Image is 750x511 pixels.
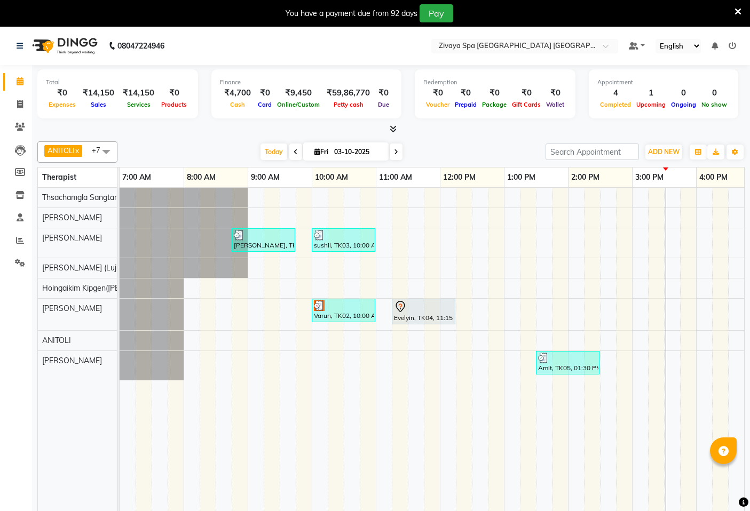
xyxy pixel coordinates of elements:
[423,78,567,87] div: Redemption
[504,170,538,185] a: 1:00 PM
[42,193,151,202] span: Thsachamgla Sangtam (Achum)
[699,101,730,108] span: No show
[248,170,282,185] a: 9:00 AM
[88,101,109,108] span: Sales
[48,146,74,155] span: ANITOLI
[233,230,294,250] div: [PERSON_NAME], TK01, 08:45 AM-09:45 AM, Swedish De-Stress - 60 Mins
[42,304,102,313] span: [PERSON_NAME]
[274,87,322,99] div: ₹9,450
[159,87,190,99] div: ₹0
[42,172,76,182] span: Therapist
[633,170,666,185] a: 3:00 PM
[313,300,374,321] div: Varun, TK02, 10:00 AM-11:00 AM, Swedish De-Stress - 60 Mins
[46,101,78,108] span: Expenses
[46,78,190,87] div: Total
[374,87,393,99] div: ₹0
[120,170,154,185] a: 7:00 AM
[645,145,682,159] button: ADD NEW
[452,101,479,108] span: Prepaid
[634,87,668,99] div: 1
[376,170,415,185] a: 11:00 AM
[479,87,509,99] div: ₹0
[668,101,699,108] span: Ongoing
[42,356,102,365] span: [PERSON_NAME]
[220,78,393,87] div: Finance
[634,101,668,108] span: Upcoming
[331,144,384,160] input: 2025-10-03
[227,101,248,108] span: Cash
[42,283,170,293] span: Hoingaikim Kipgen([PERSON_NAME])
[375,101,392,108] span: Due
[42,336,71,345] span: ANITOLI
[699,87,730,99] div: 0
[423,87,452,99] div: ₹0
[42,233,102,243] span: [PERSON_NAME]
[546,143,639,160] input: Search Appointment
[78,87,119,99] div: ₹14,150
[479,101,509,108] span: Package
[255,87,274,99] div: ₹0
[42,263,124,273] span: [PERSON_NAME] (Lujik)
[697,170,730,185] a: 4:00 PM
[509,87,543,99] div: ₹0
[159,101,190,108] span: Products
[537,353,598,373] div: Amit, TK05, 01:30 PM-02:30 PM, Swedish De-Stress - 60 Mins
[597,87,634,99] div: 4
[46,87,78,99] div: ₹0
[420,4,453,22] button: Pay
[255,101,274,108] span: Card
[648,148,680,156] span: ADD NEW
[220,87,255,99] div: ₹4,700
[509,101,543,108] span: Gift Cards
[313,230,374,250] div: sushil, TK03, 10:00 AM-11:00 AM, Swedish De-Stress - 60 Mins
[668,87,699,99] div: 0
[597,101,634,108] span: Completed
[393,300,454,323] div: Evelyin, TK04, 11:15 AM-12:15 PM, Swedish De-Stress - 60 Mins
[569,170,602,185] a: 2:00 PM
[331,101,366,108] span: Petty cash
[184,170,218,185] a: 8:00 AM
[423,101,452,108] span: Voucher
[124,101,153,108] span: Services
[274,101,322,108] span: Online/Custom
[92,146,108,154] span: +7
[440,170,478,185] a: 12:00 PM
[74,146,79,155] a: x
[119,87,159,99] div: ₹14,150
[27,31,100,61] img: logo
[322,87,374,99] div: ₹59,86,770
[117,31,164,61] b: 08047224946
[597,78,730,87] div: Appointment
[543,87,567,99] div: ₹0
[42,213,102,222] span: [PERSON_NAME]
[705,468,739,500] iframe: chat widget
[260,143,287,160] span: Today
[286,8,417,19] div: You have a payment due from 92 days
[312,148,331,156] span: Fri
[452,87,479,99] div: ₹0
[543,101,567,108] span: Wallet
[312,170,351,185] a: 10:00 AM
